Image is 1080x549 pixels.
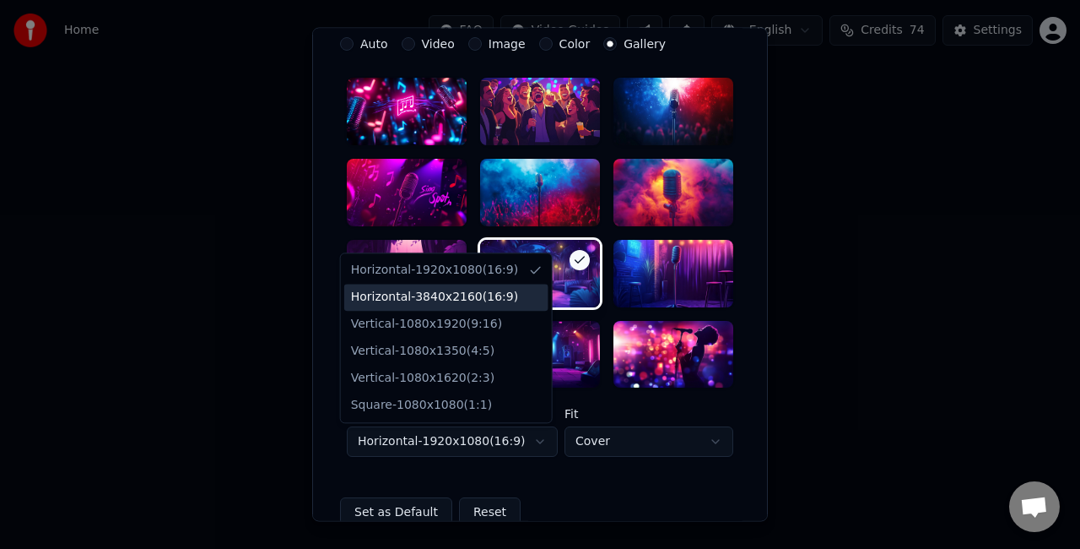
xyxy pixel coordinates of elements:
div: Vertical - 1080 x 1620 ( 2 : 3 ) [351,370,495,387]
div: Vertical - 1080 x 1920 ( 9 : 16 ) [351,316,502,333]
div: Horizontal - 3840 x 2160 ( 16 : 9 ) [351,289,519,306]
div: Horizontal - 1920 x 1080 ( 16 : 9 ) [351,262,519,279]
div: Square - 1080 x 1080 ( 1 : 1 ) [351,397,492,414]
div: Vertical - 1080 x 1350 ( 4 : 5 ) [351,343,495,360]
